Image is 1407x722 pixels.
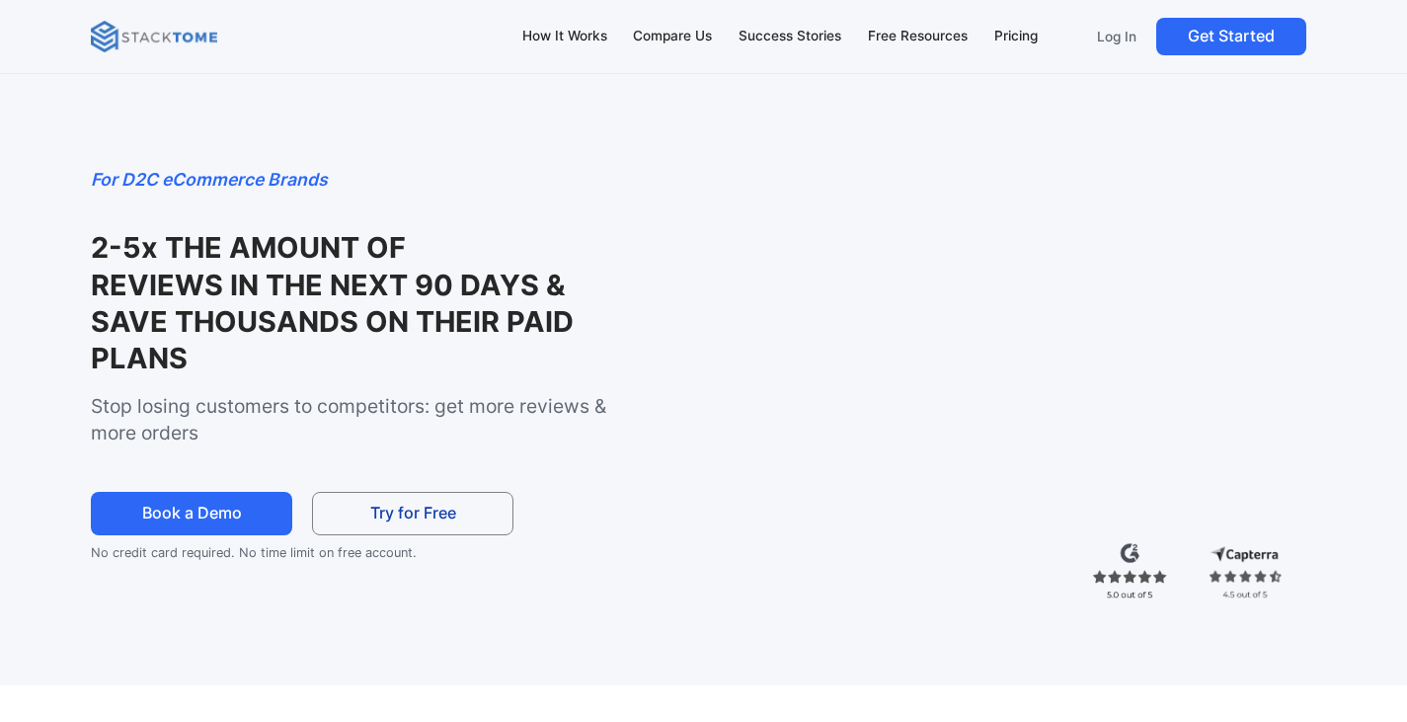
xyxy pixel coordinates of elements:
p: Log In [1097,28,1136,45]
div: How It Works [522,26,607,47]
p: Stop losing customers to competitors: get more reviews & more orders [91,393,622,446]
a: Get Started [1156,18,1306,55]
strong: 2-5x THE AMOUNT OF [91,230,406,265]
div: Compare Us [633,26,712,47]
div: Success Stories [739,26,841,47]
strong: REVIEWS IN THE NEXT 90 DAYS & SAVE THOUSANDS ON THEIR PAID PLANS [91,268,574,376]
a: Try for Free [312,492,513,536]
iframe: StackTome- product_demo 07.24 - 1.3x speed (1080p) [664,166,1315,532]
a: Log In [1086,18,1148,55]
a: Book a Demo [91,492,292,536]
p: No credit card required. No time limit on free account. [91,541,538,565]
a: Compare Us [624,16,722,57]
div: Pricing [994,26,1038,47]
a: Success Stories [730,16,851,57]
em: For D2C eCommerce Brands [91,169,328,190]
a: How It Works [512,16,616,57]
a: Pricing [984,16,1047,57]
a: Free Resources [859,16,977,57]
div: Free Resources [868,26,968,47]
